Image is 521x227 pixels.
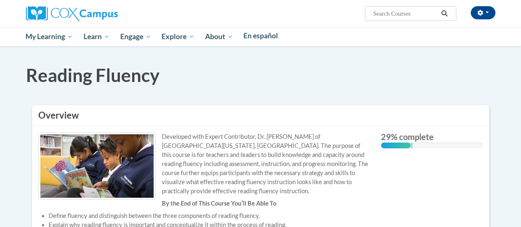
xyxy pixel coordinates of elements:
[243,31,278,40] span: En español
[38,109,483,122] h3: Overview
[438,9,451,19] button: Search
[26,6,118,21] img: Cox Campus
[26,64,159,86] span: Reading Fluency
[32,200,375,207] h6: By the End of This Course Youʹll Be Able To
[200,27,238,46] a: About
[238,27,284,44] a: En español
[38,132,156,199] img: Course logo image
[372,9,438,19] input: Search Courses
[471,6,495,19] button: Account Settings
[120,32,151,42] span: Engage
[49,211,375,220] li: Define fluency and distinguish between the three components of reading fluency.
[115,27,157,46] a: Engage
[78,27,115,46] a: Learn
[156,27,200,46] a: Explore
[411,143,413,148] div: 0.001%
[381,132,483,141] label: 29% complete
[26,9,118,16] a: Cox Campus
[84,32,110,42] span: Learn
[20,27,502,46] div: Main menu
[161,32,194,42] span: Explore
[38,132,369,196] div: Developed with Expert Contributor, Dr. [PERSON_NAME] of [GEOGRAPHIC_DATA][US_STATE], [GEOGRAPHIC_...
[21,27,79,46] a: My Learning
[205,32,233,42] span: About
[381,143,411,148] div: 29% complete
[441,11,448,17] i: 
[26,32,73,42] span: My Learning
